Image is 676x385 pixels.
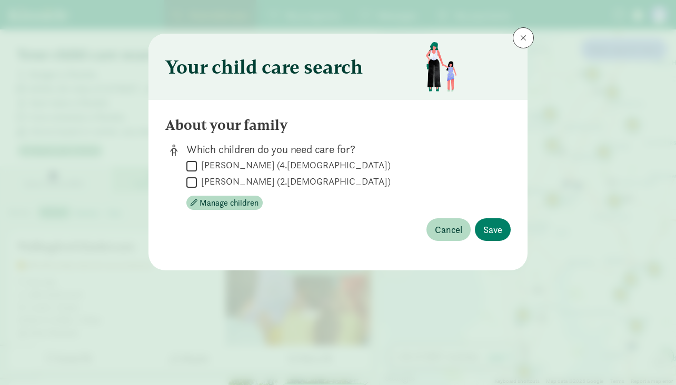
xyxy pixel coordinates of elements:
button: Manage children [186,196,263,210]
label: [PERSON_NAME] (2.[DEMOGRAPHIC_DATA]) [197,175,391,188]
h4: About your family [165,117,288,134]
button: Cancel [426,218,471,241]
button: Save [475,218,511,241]
h3: Your child care search [165,56,363,77]
span: Cancel [435,222,462,237]
p: Which children do you need care for? [186,142,494,157]
span: Save [483,222,502,237]
label: [PERSON_NAME] (4.[DEMOGRAPHIC_DATA]) [197,159,391,171]
span: Manage children [200,197,259,209]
